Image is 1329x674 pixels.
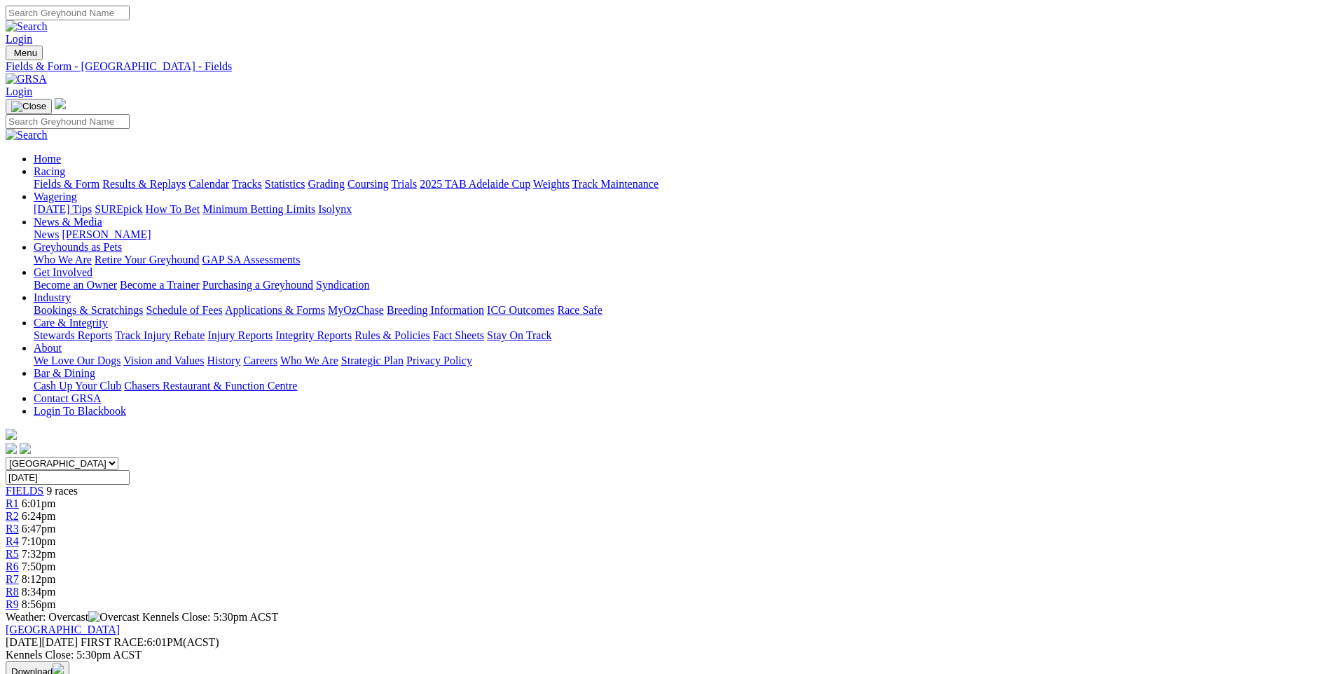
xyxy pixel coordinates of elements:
a: Calendar [188,178,229,190]
a: Strategic Plan [341,355,404,366]
a: Tracks [232,178,262,190]
a: Injury Reports [207,329,273,341]
div: Care & Integrity [34,329,1323,342]
img: twitter.svg [20,443,31,454]
a: Applications & Forms [225,304,325,316]
img: logo-grsa-white.png [55,98,66,109]
a: MyOzChase [328,304,384,316]
a: R8 [6,586,19,598]
input: Search [6,6,130,20]
div: Greyhounds as Pets [34,254,1323,266]
a: Trials [391,178,417,190]
a: We Love Our Dogs [34,355,120,366]
div: Racing [34,178,1323,191]
img: Search [6,129,48,142]
img: facebook.svg [6,443,17,454]
a: Fields & Form [34,178,99,190]
a: Bookings & Scratchings [34,304,143,316]
button: Toggle navigation [6,99,52,114]
a: About [34,342,62,354]
a: Chasers Restaurant & Function Centre [124,380,297,392]
a: Stay On Track [487,329,551,341]
a: Results & Replays [102,178,186,190]
div: Kennels Close: 5:30pm ACST [6,649,1323,661]
div: Wagering [34,203,1323,216]
div: Get Involved [34,279,1323,291]
img: Close [11,101,46,112]
a: Login [6,85,32,97]
a: History [207,355,240,366]
a: Statistics [265,178,305,190]
a: R1 [6,497,19,509]
a: Privacy Policy [406,355,472,366]
a: Track Maintenance [572,178,659,190]
a: Vision and Values [123,355,204,366]
span: 6:47pm [22,523,56,535]
a: [DATE] Tips [34,203,92,215]
a: Become an Owner [34,279,117,291]
a: R3 [6,523,19,535]
a: Industry [34,291,71,303]
input: Search [6,114,130,129]
a: R4 [6,535,19,547]
a: Who We Are [34,254,92,266]
span: Kennels Close: 5:30pm ACST [142,611,278,623]
a: Track Injury Rebate [115,329,205,341]
a: Race Safe [557,304,602,316]
a: Login [6,33,32,45]
a: Home [34,153,61,165]
a: R2 [6,510,19,522]
a: Coursing [347,178,389,190]
a: 2025 TAB Adelaide Cup [420,178,530,190]
div: Fields & Form - [GEOGRAPHIC_DATA] - Fields [6,60,1323,73]
a: R7 [6,573,19,585]
span: 6:01pm [22,497,56,509]
a: Schedule of Fees [146,304,222,316]
img: Overcast [88,611,139,624]
span: 6:24pm [22,510,56,522]
a: How To Bet [146,203,200,215]
span: 7:32pm [22,548,56,560]
a: Breeding Information [387,304,484,316]
img: Search [6,20,48,33]
span: FIRST RACE: [81,636,146,648]
span: 7:50pm [22,560,56,572]
a: Become a Trainer [120,279,200,291]
a: Syndication [316,279,369,291]
img: logo-grsa-white.png [6,429,17,440]
a: Contact GRSA [34,392,101,404]
span: 6:01PM(ACST) [81,636,219,648]
div: About [34,355,1323,367]
span: 9 races [46,485,78,497]
a: Who We Are [280,355,338,366]
a: R9 [6,598,19,610]
a: News [34,228,59,240]
a: [GEOGRAPHIC_DATA] [6,624,120,635]
div: News & Media [34,228,1323,241]
a: ICG Outcomes [487,304,554,316]
a: R6 [6,560,19,572]
a: FIELDS [6,485,43,497]
span: [DATE] [6,636,42,648]
input: Select date [6,470,130,485]
button: Toggle navigation [6,46,43,60]
a: Care & Integrity [34,317,108,329]
a: Purchasing a Greyhound [202,279,313,291]
a: Get Involved [34,266,92,278]
a: SUREpick [95,203,142,215]
a: Grading [308,178,345,190]
span: 7:10pm [22,535,56,547]
span: Menu [14,48,37,58]
span: 8:12pm [22,573,56,585]
a: [PERSON_NAME] [62,228,151,240]
span: 8:34pm [22,586,56,598]
a: Minimum Betting Limits [202,203,315,215]
img: GRSA [6,73,47,85]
